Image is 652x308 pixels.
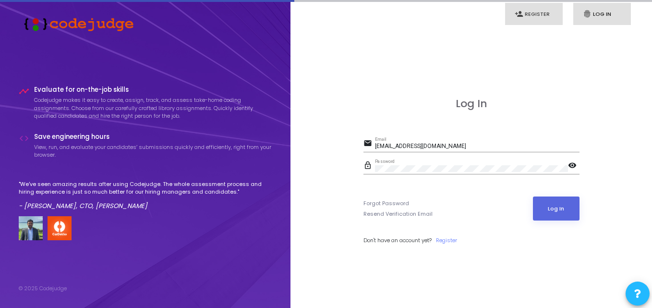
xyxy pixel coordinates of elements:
[19,284,67,293] div: © 2025 Codejudge
[19,86,29,97] i: timeline
[363,210,433,218] a: Resend Verification Email
[34,133,272,141] h4: Save engineering hours
[515,10,523,18] i: person_add
[573,3,631,25] a: fingerprintLog In
[34,143,272,159] p: View, run, and evaluate your candidates’ submissions quickly and efficiently, right from your bro...
[363,160,375,172] mat-icon: lock_outline
[34,86,272,94] h4: Evaluate for on-the-job skills
[48,216,72,240] img: company-logo
[375,143,580,150] input: Email
[505,3,563,25] a: person_addRegister
[363,98,580,110] h3: Log In
[19,180,272,196] p: "We've seen amazing results after using Codejudge. The whole assessment process and hiring experi...
[363,236,432,244] span: Don't have an account yet?
[436,236,457,245] a: Register
[363,138,375,150] mat-icon: email
[19,216,43,240] img: user image
[583,10,592,18] i: fingerprint
[533,197,580,221] button: Log In
[34,96,272,120] p: Codejudge makes it easy to create, assign, track, and assess take-home coding assignments. Choose...
[363,199,409,208] a: Forgot Password
[19,201,147,210] em: - [PERSON_NAME], CTO, [PERSON_NAME]
[19,133,29,144] i: code
[568,160,580,172] mat-icon: visibility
